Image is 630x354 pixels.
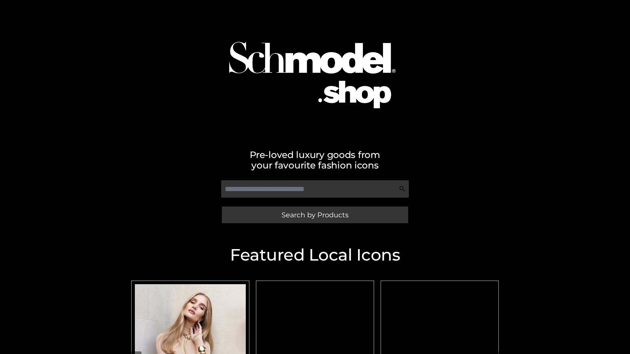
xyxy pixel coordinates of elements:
h2: Featured Local Icons​ [128,247,502,263]
a: Search by Products [222,206,408,223]
img: Search Icon [399,186,406,192]
h2: Pre-loved luxury goods from your favourite fashion icons [128,149,502,170]
span: Search by Products [282,211,348,218]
